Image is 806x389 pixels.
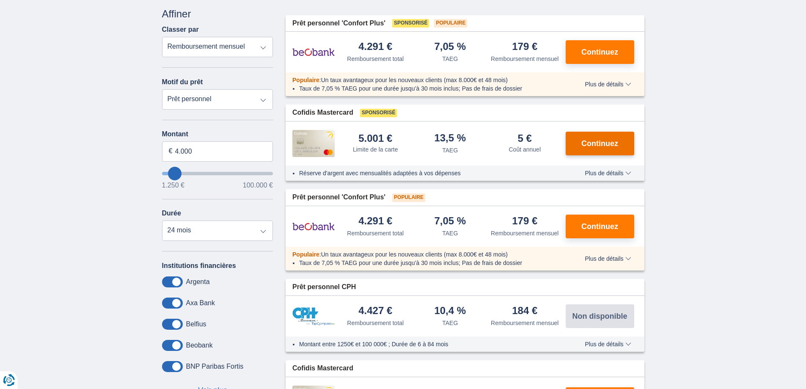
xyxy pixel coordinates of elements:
div: TAEG [442,55,458,63]
div: TAEG [442,319,458,327]
span: Cofidis Mastercard [292,364,353,373]
span: Plus de détails [585,341,631,347]
div: 4.291 € [358,41,392,53]
label: Durée [162,210,181,217]
button: Plus de détails [578,170,637,177]
button: Continuez [566,132,634,155]
div: Remboursement total [347,319,404,327]
span: Continuez [581,223,618,230]
div: 13,5 % [434,133,466,144]
button: Plus de détails [578,255,637,262]
span: Prêt personnel 'Confort Plus' [292,19,385,28]
span: Continuez [581,140,618,147]
div: Remboursement mensuel [491,55,558,63]
span: Un taux avantageux pour les nouveaux clients (max 8.000€ et 48 mois) [321,251,508,258]
label: Beobank [186,342,213,349]
label: Classer par [162,26,199,33]
span: Cofidis Mastercard [292,108,353,118]
span: Plus de détails [585,170,631,176]
label: Argenta [186,278,210,286]
li: Taux de 7,05 % TAEG pour une durée jusqu’à 30 mois inclus; Pas de frais de dossier [299,84,560,93]
span: Continuez [581,48,618,56]
li: Réserve d'argent avec mensualités adaptées à vos dépenses [299,169,560,177]
div: TAEG [442,146,458,154]
input: wantToBorrow [162,172,273,175]
div: Remboursement total [347,55,404,63]
div: Remboursement total [347,229,404,237]
label: Montant [162,130,273,138]
span: € [169,146,173,156]
li: Taux de 7,05 % TAEG pour une durée jusqu’à 30 mois inclus; Pas de frais de dossier [299,259,560,267]
div: TAEG [442,229,458,237]
div: 179 € [512,41,537,53]
div: 4.291 € [358,216,392,227]
button: Plus de détails [578,81,637,88]
div: 10,4 % [434,306,466,317]
div: Affiner [162,7,273,21]
span: Populaire [292,77,319,83]
label: Motif du prêt [162,78,203,86]
div: Remboursement mensuel [491,319,558,327]
span: Populaire [392,193,425,202]
div: Limite de la carte [353,145,398,154]
img: pret personnel Beobank [292,216,335,237]
div: 5.001 € [358,133,392,143]
div: 4.427 € [358,306,392,317]
div: Remboursement mensuel [491,229,558,237]
span: Plus de détails [585,256,631,262]
div: 7,05 % [434,216,466,227]
button: Non disponible [566,304,634,328]
label: Axa Bank [186,299,215,307]
span: Prêt personnel CPH [292,282,356,292]
span: Populaire [292,251,319,258]
div: : [286,250,567,259]
div: 179 € [512,216,537,227]
button: Plus de détails [578,341,637,348]
div: : [286,76,567,84]
div: 184 € [512,306,537,317]
label: BNP Paribas Fortis [186,363,244,370]
li: Montant entre 1250€ et 100 000€ ; Durée de 6 à 84 mois [299,340,560,348]
img: pret personnel Cofidis CC [292,130,335,157]
button: Continuez [566,40,634,64]
span: Prêt personnel 'Confort Plus' [292,193,385,202]
div: 7,05 % [434,41,466,53]
span: 1.250 € [162,182,184,189]
img: pret personnel CPH Banque [292,307,335,326]
span: Populaire [434,19,467,28]
label: Institutions financières [162,262,236,270]
div: Coût annuel [509,145,541,154]
label: Belfius [186,320,206,328]
div: 5 € [518,133,532,143]
span: Plus de détails [585,81,631,87]
img: pret personnel Beobank [292,41,335,63]
span: 100.000 € [243,182,273,189]
span: Non disponible [572,312,627,320]
span: Sponsorisé [392,19,429,28]
span: Sponsorisé [360,109,397,117]
span: Un taux avantageux pour les nouveaux clients (max 8.000€ et 48 mois) [321,77,508,83]
button: Continuez [566,215,634,238]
